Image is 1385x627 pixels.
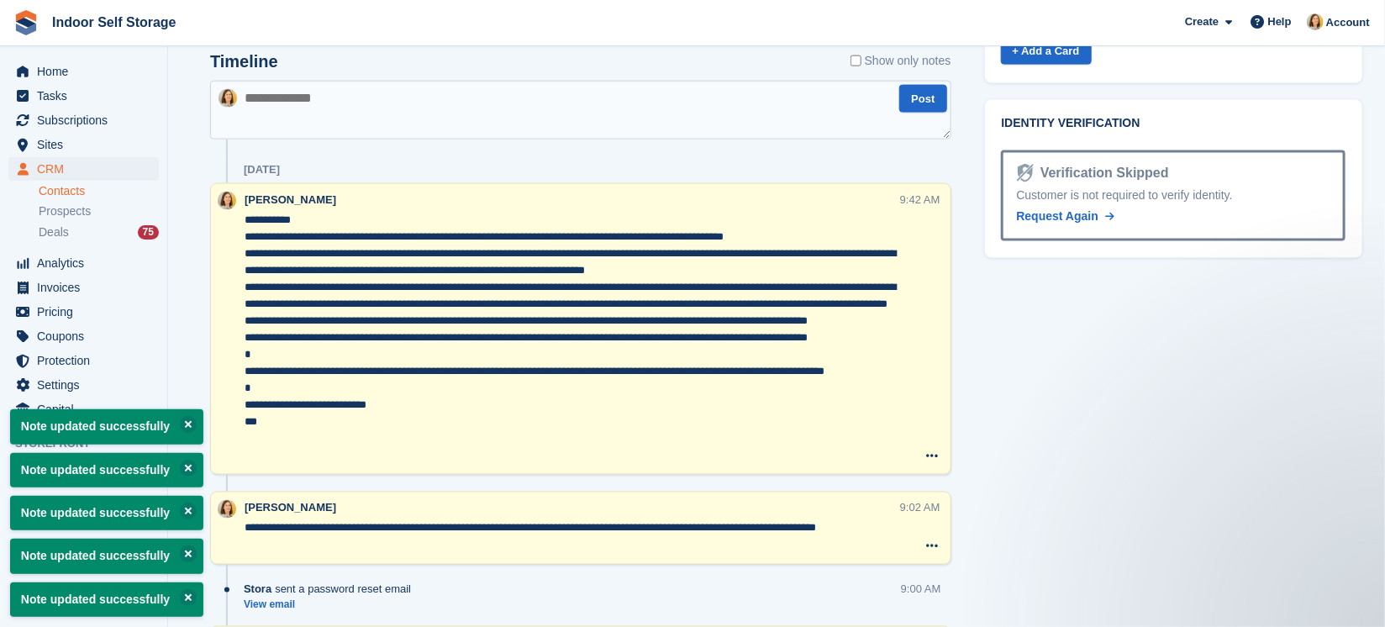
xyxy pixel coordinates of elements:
p: Note updated successfully [10,539,203,573]
a: menu [8,84,159,108]
img: Emma Higgins [218,192,236,210]
span: Request Again [1017,209,1099,223]
span: Prospects [39,203,91,219]
span: Protection [37,349,138,372]
div: Customer is not required to verify identity. [1017,187,1330,204]
a: + Add a Card [1001,37,1092,65]
span: Capital [37,398,138,421]
a: Request Again [1017,208,1114,225]
input: Show only notes [850,52,861,70]
span: Home [37,60,138,83]
span: Stora [244,582,271,598]
a: menu [8,157,159,181]
div: 9:42 AM [900,192,940,208]
span: Create [1185,13,1219,30]
img: Identity Verification Ready [1017,164,1034,182]
img: Emma Higgins [219,89,237,108]
span: Help [1268,13,1292,30]
span: CRM [37,157,138,181]
a: View email [244,598,419,613]
span: Analytics [37,251,138,275]
h2: Identity verification [1002,117,1346,130]
img: Emma Higgins [1307,13,1324,30]
div: 9:00 AM [901,582,941,598]
span: [PERSON_NAME] [245,502,336,514]
span: Pricing [37,300,138,324]
a: menu [8,108,159,132]
img: Emma Higgins [218,500,236,519]
a: menu [8,349,159,372]
div: 75 [138,225,159,240]
span: Coupons [37,324,138,348]
h2: Timeline [210,52,278,71]
a: menu [8,456,159,480]
a: menu [8,324,159,348]
div: [DATE] [244,163,280,177]
span: Sites [37,133,138,156]
div: 9:02 AM [900,500,940,516]
div: Verification Skipped [1034,163,1169,183]
span: Settings [37,373,138,397]
a: menu [8,251,159,275]
span: Invoices [37,276,138,299]
span: Deals [39,224,69,240]
label: Show only notes [850,52,951,70]
a: menu [8,133,159,156]
a: menu [8,60,159,83]
a: Contacts [39,183,159,199]
a: Deals 75 [39,224,159,241]
p: Note updated successfully [10,453,203,487]
p: Note updated successfully [10,582,203,617]
button: Post [899,85,946,113]
a: Indoor Self Storage [45,8,183,36]
span: Tasks [37,84,138,108]
a: menu [8,300,159,324]
div: sent a password reset email [244,582,419,598]
span: [PERSON_NAME] [245,193,336,206]
p: Note updated successfully [10,409,203,444]
img: stora-icon-8386f47178a22dfd0bd8f6a31ec36ba5ce8667c1dd55bd0f319d3a0aa187defe.svg [13,10,39,35]
a: menu [8,373,159,397]
a: Prospects [39,203,159,220]
a: menu [8,276,159,299]
span: Subscriptions [37,108,138,132]
span: Account [1326,14,1370,31]
a: menu [8,398,159,421]
p: Note updated successfully [10,496,203,530]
